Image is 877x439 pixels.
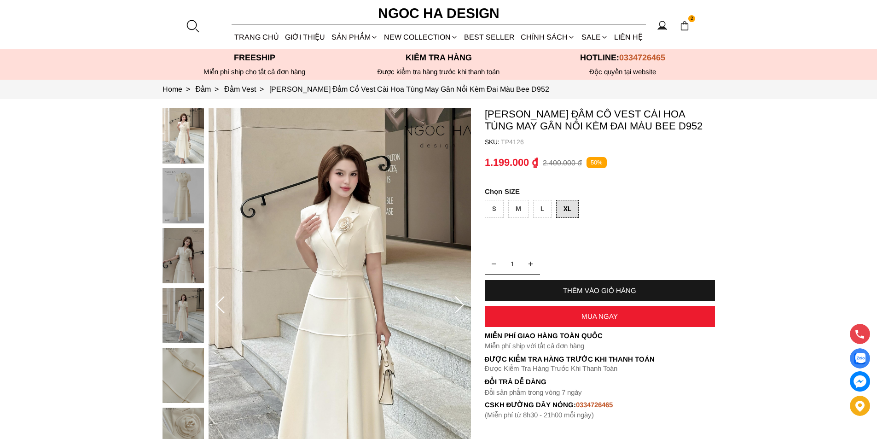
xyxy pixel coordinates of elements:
img: Louisa Dress_ Đầm Cổ Vest Cài Hoa Tùng May Gân Nổi Kèm Đai Màu Bee D952_mini_2 [163,228,204,283]
div: MUA NGAY [485,312,715,320]
p: Được Kiểm Tra Hàng Trước Khi Thanh Toán [485,364,715,373]
span: > [182,85,194,93]
div: XL [556,200,579,218]
font: Đổi sản phẩm trong vòng 7 ngày [485,388,582,396]
a: TRANG CHỦ [232,25,282,49]
a: Link to Louisa Dress_ Đầm Cổ Vest Cài Hoa Tùng May Gân Nổi Kèm Đai Màu Bee D952 [269,85,549,93]
a: GIỚI THIỆU [282,25,328,49]
p: 1.199.000 ₫ [485,157,538,169]
a: Ngoc Ha Design [370,2,508,24]
img: Louisa Dress_ Đầm Cổ Vest Cài Hoa Tùng May Gân Nổi Kèm Đai Màu Bee D952_mini_3 [163,288,204,343]
input: Quantity input [485,255,540,273]
span: 2 [688,15,696,23]
p: TP4126 [501,138,715,146]
font: Kiểm tra hàng [406,53,472,62]
a: BEST SELLER [461,25,518,49]
p: Được kiểm tra hàng trước khi thanh toán [347,68,531,76]
span: > [211,85,222,93]
font: Miễn phí giao hàng toàn quốc [485,332,603,339]
font: (Miễn phí từ 8h30 - 21h00 mỗi ngày) [485,411,594,419]
div: M [508,200,529,218]
font: Miễn phí ship với tất cả đơn hàng [485,342,584,350]
a: SALE [578,25,611,49]
p: [PERSON_NAME] Đầm Cổ Vest Cài Hoa Tùng May Gân Nổi Kèm Đai Màu Bee D952 [485,108,715,132]
a: LIÊN HỆ [611,25,645,49]
div: THÊM VÀO GIỎ HÀNG [485,287,715,294]
font: cskh đường dây nóng: [485,401,576,409]
a: Link to Đầm [196,85,225,93]
font: 0334726465 [576,401,613,409]
img: Display image [854,353,865,364]
div: S [485,200,504,218]
a: messenger [850,371,870,392]
h6: Độc quyền tại website [531,68,715,76]
img: Louisa Dress_ Đầm Cổ Vest Cài Hoa Tùng May Gân Nổi Kèm Đai Màu Bee D952_mini_0 [163,108,204,164]
p: Hotline: [531,53,715,63]
a: Link to Đầm Vest [224,85,269,93]
div: Chính sách [518,25,578,49]
div: L [533,200,552,218]
a: Display image [850,348,870,369]
img: Louisa Dress_ Đầm Cổ Vest Cài Hoa Tùng May Gân Nổi Kèm Đai Màu Bee D952_mini_4 [163,348,204,403]
div: Miễn phí ship cho tất cả đơn hàng [163,68,347,76]
div: SẢN PHẨM [328,25,381,49]
a: NEW COLLECTION [381,25,461,49]
h6: SKU: [485,138,501,146]
p: Freeship [163,53,347,63]
h6: Đổi trả dễ dàng [485,378,715,386]
span: 0334726465 [619,53,665,62]
span: > [256,85,267,93]
p: Được Kiểm Tra Hàng Trước Khi Thanh Toán [485,355,715,363]
img: Louisa Dress_ Đầm Cổ Vest Cài Hoa Tùng May Gân Nổi Kèm Đai Màu Bee D952_mini_1 [163,168,204,223]
p: 50% [587,157,607,169]
a: Link to Home [163,85,196,93]
p: 2.400.000 ₫ [543,158,582,167]
img: img-CART-ICON-ksit0nf1 [680,21,690,31]
p: SIZE [485,187,715,195]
